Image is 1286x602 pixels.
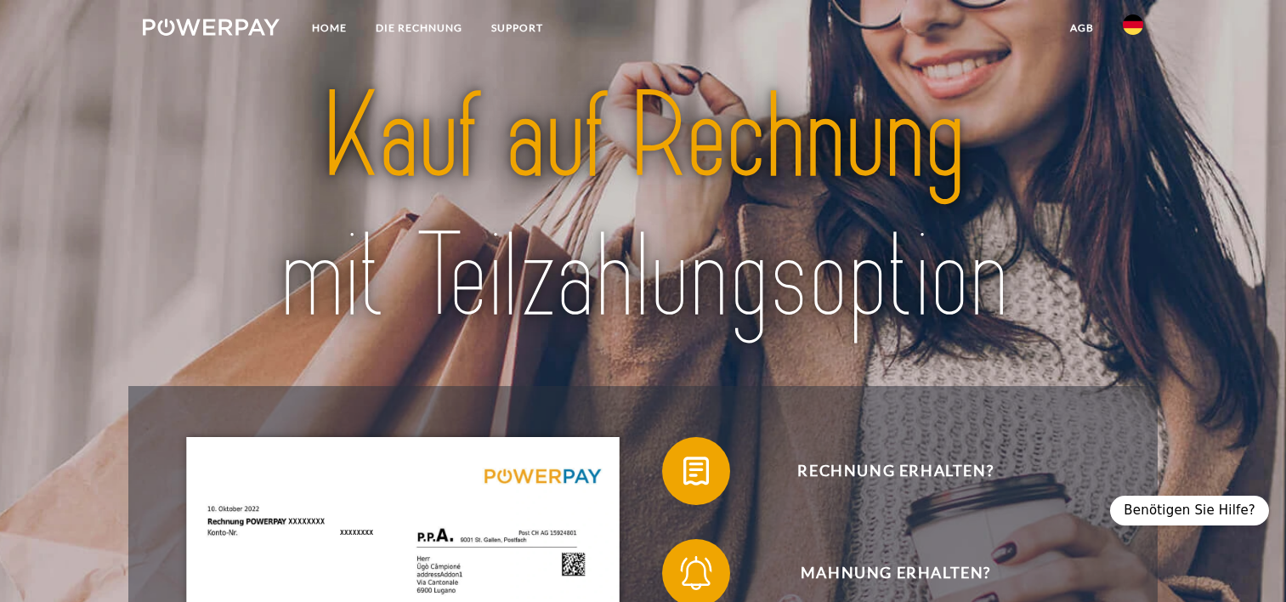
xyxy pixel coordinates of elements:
img: qb_bell.svg [675,552,717,594]
a: SUPPORT [477,13,558,43]
a: DIE RECHNUNG [361,13,477,43]
img: qb_bill.svg [675,450,717,492]
button: Rechnung erhalten? [662,437,1104,505]
a: agb [1056,13,1108,43]
img: logo-powerpay-white.svg [143,19,280,36]
img: title-powerpay_de.svg [192,60,1094,355]
a: Home [297,13,361,43]
span: Rechnung erhalten? [688,437,1104,505]
div: Benötigen Sie Hilfe? [1110,496,1269,525]
img: de [1123,14,1143,35]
